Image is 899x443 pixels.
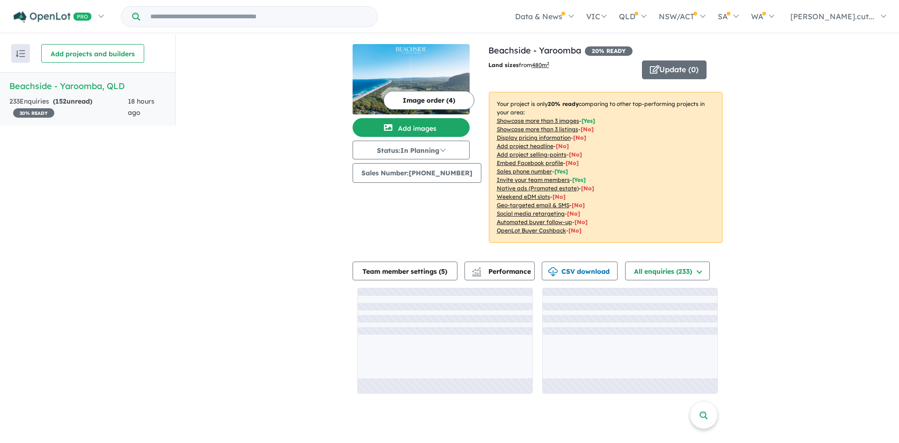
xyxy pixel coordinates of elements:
u: Add project headline [497,143,553,150]
u: Social media retargeting [497,210,565,217]
u: Embed Facebook profile [497,159,563,166]
span: [ Yes ] [554,168,568,175]
u: Showcase more than 3 listings [497,126,578,133]
p: from [488,60,635,70]
u: Automated buyer follow-up [497,218,572,225]
u: Geo-targeted email & SMS [497,202,569,209]
h5: Beachside - Yaroomba , QLD [9,80,166,92]
img: Openlot PRO Logo White [14,11,92,23]
a: Beachside - Yaroomba [488,45,581,56]
button: All enquiries (233) [625,262,710,280]
span: [ No ] [573,134,586,141]
span: Performance [473,267,531,276]
img: sort.svg [16,50,25,57]
span: [ Yes ] [582,117,595,124]
u: Showcase more than 3 images [497,117,579,124]
u: Sales phone number [497,168,552,175]
p: Your project is only comparing to other top-performing projects in your area: - - - - - - - - - -... [489,92,722,243]
button: Update (0) [642,60,707,79]
button: Status:In Planning [353,141,470,159]
img: download icon [548,267,558,277]
span: [No] [572,202,585,209]
button: Image order (4) [383,91,474,110]
u: Native ads (Promoted estate) [497,185,579,192]
div: 233 Enquir ies [9,96,128,119]
span: 18 hours ago [128,97,155,117]
span: 20 % READY [13,108,54,118]
span: [No] [575,218,588,225]
u: OpenLot Buyer Cashback [497,227,566,234]
img: Beachside - Yaroomba [353,44,470,114]
span: [PERSON_NAME].cut... [790,12,874,21]
img: line-chart.svg [472,267,480,272]
button: Sales Number:[PHONE_NUMBER] [353,163,481,183]
u: Add project selling-points [497,151,567,158]
button: CSV download [542,262,618,280]
u: 480 m [532,61,549,68]
sup: 2 [547,61,549,66]
span: [ Yes ] [572,176,586,183]
button: Team member settings (5) [353,262,457,280]
u: Display pricing information [497,134,571,141]
b: Land sizes [488,61,519,68]
span: [ No ] [556,143,569,150]
span: [No] [553,193,566,200]
span: [ No ] [569,151,582,158]
input: Try estate name, suburb, builder or developer [142,7,376,27]
button: Add projects and builders [41,44,144,63]
u: Weekend eDM slots [497,193,550,200]
img: bar-chart.svg [472,270,481,276]
span: [ No ] [581,126,594,133]
span: [ No ] [566,159,579,166]
span: [No] [581,185,594,192]
span: 152 [55,97,66,105]
b: 20 % ready [548,100,579,107]
span: 20 % READY [585,46,633,56]
span: 5 [441,267,445,276]
button: Add images [353,118,470,137]
u: Invite your team members [497,176,570,183]
span: [No] [567,210,580,217]
button: Performance [464,262,535,280]
span: [No] [568,227,582,234]
strong: ( unread) [53,97,92,105]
